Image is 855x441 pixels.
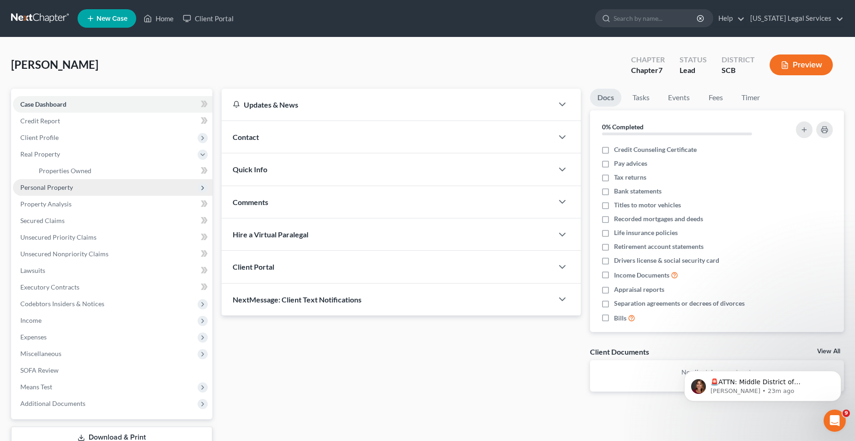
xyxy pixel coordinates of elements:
[817,348,840,355] a: View All
[625,89,657,107] a: Tasks
[13,262,212,279] a: Lawsuits
[20,350,61,357] span: Miscellaneous
[178,10,238,27] a: Client Portal
[824,410,846,432] iframe: Intercom live chat
[233,262,274,271] span: Client Portal
[20,250,108,258] span: Unsecured Nonpriority Claims
[614,214,703,224] span: Recorded mortgages and deeds
[20,383,52,391] span: Means Test
[139,10,178,27] a: Home
[631,65,665,76] div: Chapter
[701,89,730,107] a: Fees
[746,10,843,27] a: [US_STATE] Legal Services
[590,89,621,107] a: Docs
[13,212,212,229] a: Secured Claims
[39,167,91,175] span: Properties Owned
[20,133,59,141] span: Client Profile
[20,399,85,407] span: Additional Documents
[722,65,755,76] div: SCB
[233,230,308,239] span: Hire a Virtual Paralegal
[13,196,212,212] a: Property Analysis
[13,113,212,129] a: Credit Report
[590,347,649,356] div: Client Documents
[614,242,704,251] span: Retirement account statements
[31,163,212,179] a: Properties Owned
[614,159,647,168] span: Pay advices
[20,316,42,324] span: Income
[714,10,745,27] a: Help
[11,58,98,71] span: [PERSON_NAME]
[96,15,127,22] span: New Case
[20,183,73,191] span: Personal Property
[20,366,59,374] span: SOFA Review
[614,285,664,294] span: Appraisal reports
[631,54,665,65] div: Chapter
[680,54,707,65] div: Status
[233,100,542,109] div: Updates & News
[722,54,755,65] div: District
[661,89,697,107] a: Events
[13,246,212,262] a: Unsecured Nonpriority Claims
[614,314,626,323] span: Bills
[670,351,855,416] iframe: Intercom notifications message
[614,228,678,237] span: Life insurance policies
[20,200,72,208] span: Property Analysis
[233,295,361,304] span: NextMessage: Client Text Notifications
[734,89,767,107] a: Timer
[614,10,698,27] input: Search by name...
[614,200,681,210] span: Titles to motor vehicles
[614,256,719,265] span: Drivers license & social security card
[614,187,662,196] span: Bank statements
[680,65,707,76] div: Lead
[614,271,669,280] span: Income Documents
[13,229,212,246] a: Unsecured Priority Claims
[20,333,47,341] span: Expenses
[602,123,644,131] strong: 0% Completed
[20,300,104,308] span: Codebtors Insiders & Notices
[597,368,837,377] p: No client documents yet.
[20,217,65,224] span: Secured Claims
[20,117,60,125] span: Credit Report
[614,299,745,308] span: Separation agreements or decrees of divorces
[20,266,45,274] span: Lawsuits
[233,133,259,141] span: Contact
[614,173,646,182] span: Tax returns
[770,54,833,75] button: Preview
[233,198,268,206] span: Comments
[843,410,850,417] span: 9
[13,362,212,379] a: SOFA Review
[614,145,697,154] span: Credit Counseling Certificate
[20,100,66,108] span: Case Dashboard
[13,279,212,296] a: Executory Contracts
[658,66,662,74] span: 7
[20,233,96,241] span: Unsecured Priority Claims
[13,96,212,113] a: Case Dashboard
[20,283,79,291] span: Executory Contracts
[233,165,267,174] span: Quick Info
[20,150,60,158] span: Real Property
